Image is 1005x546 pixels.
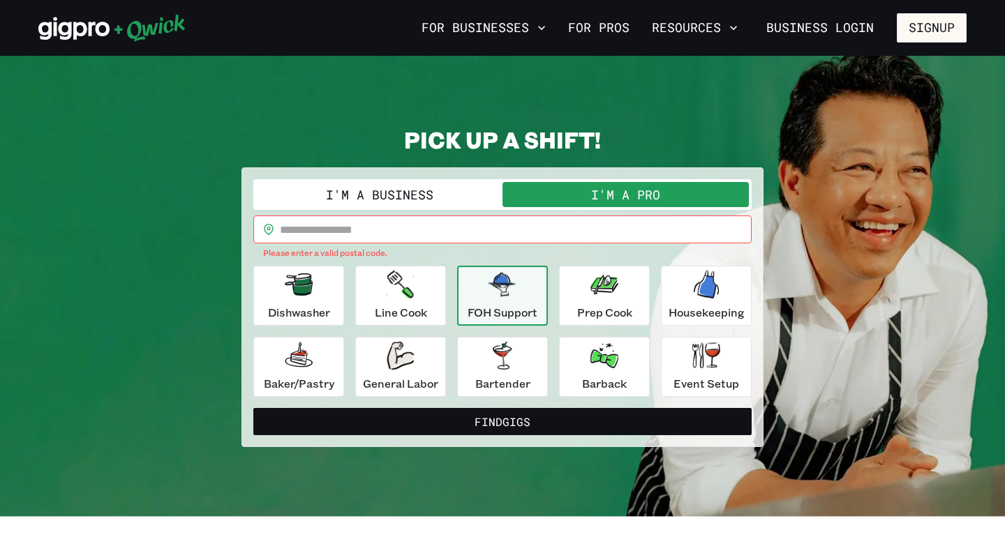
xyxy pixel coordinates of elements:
button: Baker/Pastry [253,337,344,397]
button: Prep Cook [559,266,650,326]
button: Housekeeping [661,266,752,326]
button: FOH Support [457,266,548,326]
a: For Pros [563,16,635,40]
button: For Businesses [416,16,551,40]
button: Line Cook [355,266,446,326]
button: Event Setup [661,337,752,397]
button: Dishwasher [253,266,344,326]
a: Business Login [754,13,886,43]
button: I'm a Business [256,182,502,207]
p: General Labor [363,375,438,392]
p: Prep Cook [577,304,632,321]
p: Baker/Pastry [264,375,334,392]
p: Please enter a valid postal code. [263,246,742,260]
p: Line Cook [375,304,427,321]
button: Barback [559,337,650,397]
p: Housekeeping [669,304,745,321]
button: FindGigs [253,408,752,436]
button: I'm a Pro [502,182,749,207]
button: Resources [646,16,743,40]
button: Bartender [457,337,548,397]
p: Barback [582,375,627,392]
p: FOH Support [468,304,537,321]
button: Signup [897,13,967,43]
h2: PICK UP A SHIFT! [241,126,764,153]
p: Dishwasher [268,304,330,321]
p: Bartender [475,375,530,392]
button: General Labor [355,337,446,397]
p: Event Setup [673,375,739,392]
